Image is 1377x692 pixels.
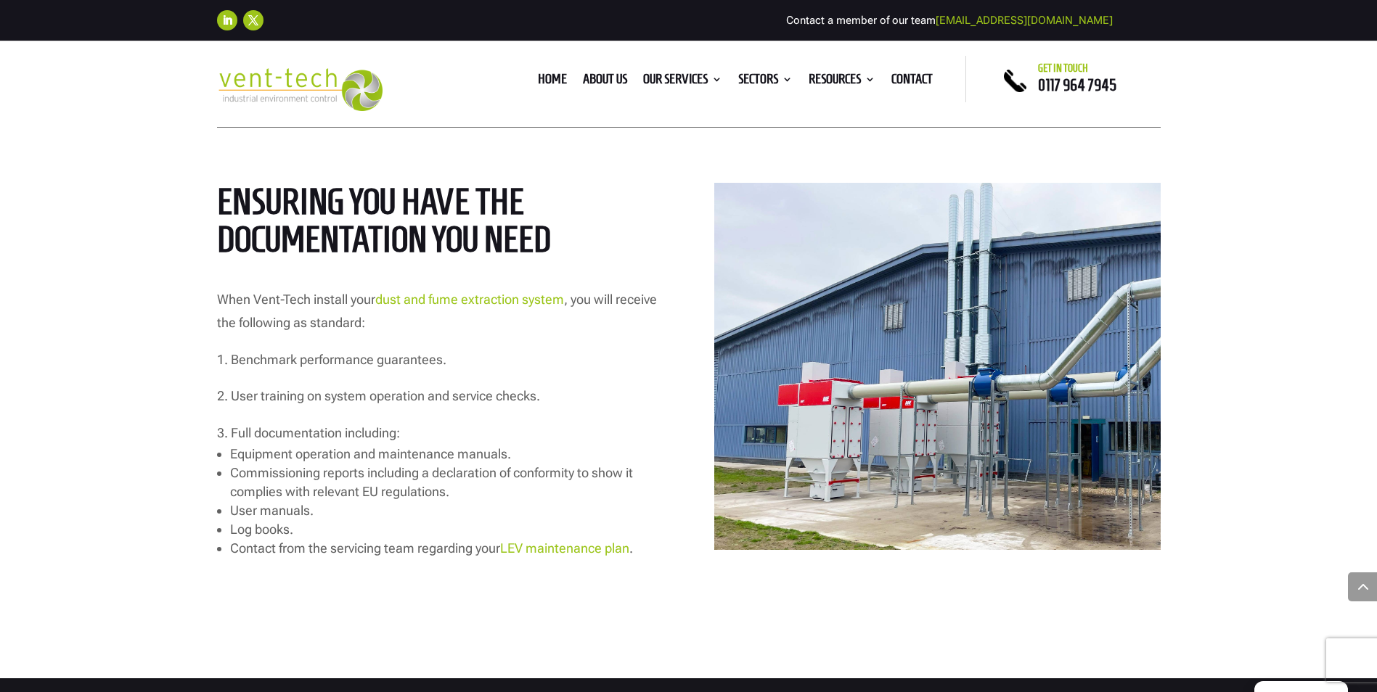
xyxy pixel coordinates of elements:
p: When Vent-Tech install your , you will receive the following as standard: [217,288,663,348]
a: Resources [809,74,875,90]
p: 3. Full documentation including: [217,421,663,445]
a: Contact [891,74,933,90]
li: Contact from the servicing team regarding your . [230,539,663,558]
p: 2. User training on system operation and service checks. [217,384,663,421]
li: Log books. [230,520,663,539]
a: Follow on LinkedIn [217,10,237,30]
a: Follow on X [243,10,263,30]
li: Commissioning reports including a declaration of conformity to show it complies with relevant EU ... [230,464,663,501]
img: 2023-09-27T08_35_16.549ZVENT-TECH---Clear-background [217,68,383,111]
a: [EMAIL_ADDRESS][DOMAIN_NAME] [936,14,1113,27]
span: Contact a member of our team [786,14,1113,27]
a: dust and fume extraction system [375,292,564,307]
li: User manuals. [230,501,663,520]
p: 1. Benchmark performance guarantees. [217,348,663,384]
a: Sectors [738,74,793,90]
a: About us [583,74,627,90]
a: Our Services [643,74,722,90]
li: Equipment operation and maintenance manuals. [230,445,663,464]
h2: Ensuring you have the documentation you need [217,183,663,266]
a: LEV maintenance plan [500,540,629,556]
span: Get in touch [1038,62,1088,74]
a: 0117 964 7945 [1038,76,1116,94]
a: Home [538,74,567,90]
